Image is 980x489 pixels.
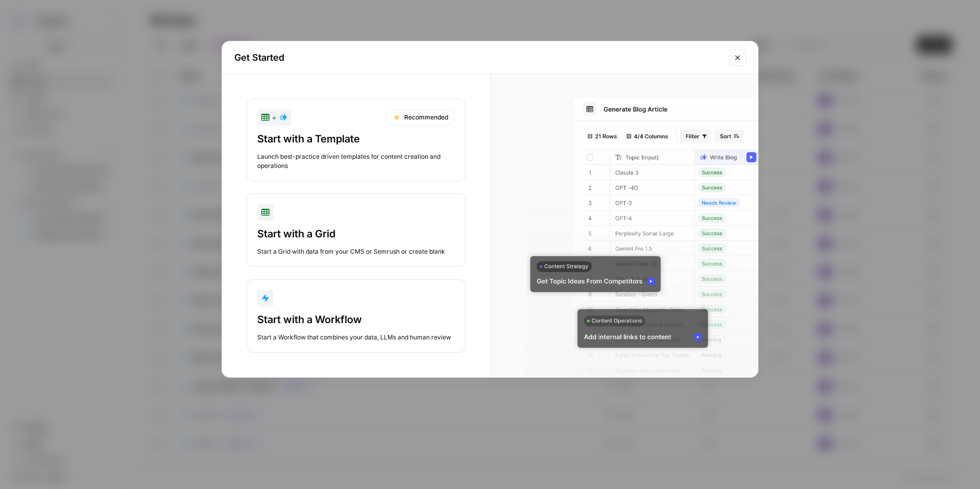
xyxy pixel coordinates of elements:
div: Start with a Template [257,132,455,146]
div: Start with a Workflow [257,312,455,327]
button: +RecommendedStart with a TemplateLaunch best-practice driven templates for content creation and o... [247,99,465,181]
div: Start a Grid with data from your CMS or Semrush or create blank [257,247,455,256]
button: Start with a WorkflowStart a Workflow that combines your data, LLMs and human review [247,279,465,353]
div: Launch best-practice driven templates for content creation and operations [257,152,455,170]
button: Close modal [729,50,746,66]
button: Start with a GridStart a Grid with data from your CMS or Semrush or create blank [247,193,465,267]
div: Start with a Grid [257,227,455,241]
div: + [261,111,287,124]
h2: Get Started [234,51,723,65]
div: Recommended [386,109,455,126]
div: Start a Workflow that combines your data, LLMs and human review [257,333,455,342]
